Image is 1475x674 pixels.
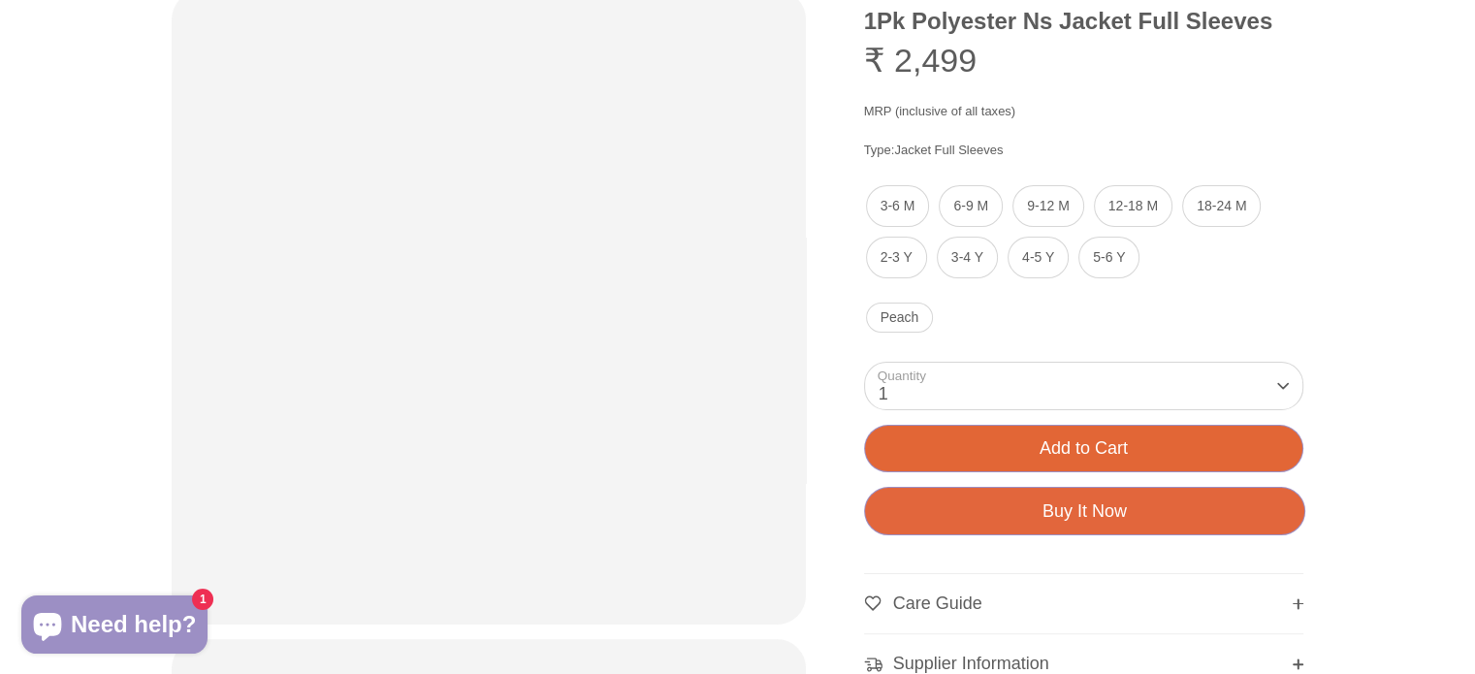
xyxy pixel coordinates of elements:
label: 3-4 Y [937,237,998,278]
label: 4-5 Y [1008,237,1069,278]
p: MRP (inclusive of all taxes) [864,98,1303,126]
button: 1 [864,362,1303,411]
label: 3-6 M [866,185,930,227]
button: Add to Cart [865,426,1302,471]
summary: Care Guide [864,574,1303,634]
label: 12-18 M [1094,185,1172,227]
label: 9-12 M [1012,185,1084,227]
label: Peach [866,303,934,333]
a: Jacket Full Sleeves [894,143,1003,157]
h1: 1Pk Polyester Ns Jacket Full Sleeves [864,5,1303,38]
span: Care Guide [893,592,982,616]
div: Type: [864,141,1303,161]
button: Buy It Now [865,488,1304,533]
span: Add to Cart [1040,438,1128,458]
span: ₹ 2,499 [864,42,978,79]
inbox-online-store-chat: Shopify online store chat [16,595,213,658]
label: 6-9 M [939,185,1003,227]
label: 18-24 M [1182,185,1261,227]
label: 2-3 Y [866,237,927,278]
label: 5-6 Y [1078,237,1139,278]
